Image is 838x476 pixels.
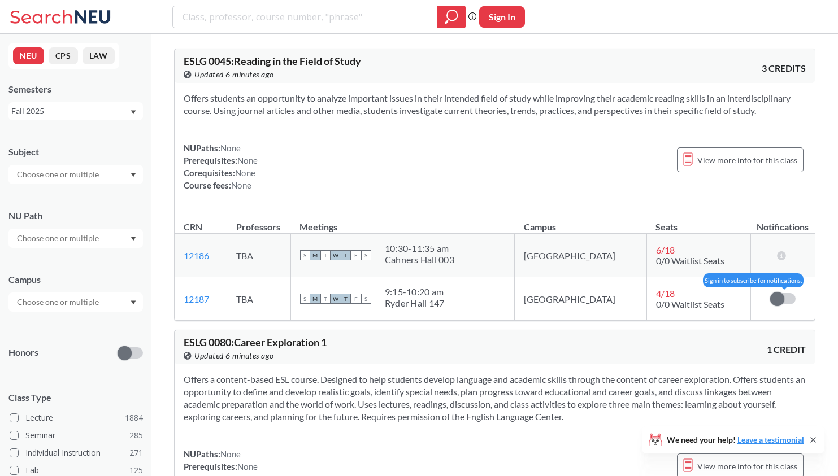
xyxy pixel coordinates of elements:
span: None [220,449,241,459]
span: None [235,168,255,178]
button: CPS [49,47,78,64]
div: Semesters [8,83,143,95]
span: Updated 6 minutes ago [194,350,274,362]
a: 12186 [184,250,209,261]
label: Lecture [10,411,143,425]
label: Seminar [10,428,143,443]
div: Cahners Hall 003 [385,254,454,265]
input: Choose one or multiple [11,168,106,181]
span: T [341,250,351,260]
th: Meetings [290,209,515,234]
div: 9:15 - 10:20 am [385,286,445,298]
span: View more info for this class [697,153,797,167]
td: [GEOGRAPHIC_DATA] [515,277,646,321]
span: 6 / 18 [656,244,675,255]
button: Sign In [479,6,525,28]
span: F [351,294,361,304]
section: Offers students an opportunity to analyze important issues in their intended field of study while... [184,92,806,117]
span: W [331,250,341,260]
div: 10:30 - 11:35 am [385,243,454,254]
div: Fall 2025Dropdown arrow [8,102,143,120]
svg: Dropdown arrow [131,110,136,115]
span: W [331,294,341,304]
section: Offers a content-based ESL course. Designed to help students develop language and academic skills... [184,373,806,423]
th: Professors [227,209,291,234]
span: None [237,461,258,471]
svg: Dropdown arrow [131,300,136,305]
a: 12187 [184,294,209,304]
svg: Dropdown arrow [131,173,136,177]
div: CRN [184,221,202,233]
span: None [237,155,258,165]
div: NU Path [8,209,143,222]
p: Honors [8,346,38,359]
span: 271 [129,447,143,459]
span: 0/0 Waitlist Seats [656,255,724,266]
div: NUPaths: Prerequisites: Corequisites: Course fees: [184,142,258,191]
span: S [300,294,310,304]
a: Leave a testimonial [737,435,804,444]
td: TBA [227,234,291,277]
span: 3 CREDITS [762,62,806,75]
div: Dropdown arrow [8,292,143,312]
span: 4 / 18 [656,288,675,299]
span: 1 CREDIT [767,343,806,356]
span: Updated 6 minutes ago [194,68,274,81]
span: S [361,250,371,260]
span: S [361,294,371,304]
th: Campus [515,209,646,234]
span: ESLG 0045 : Reading in the Field of Study [184,55,361,67]
span: T [341,294,351,304]
td: TBA [227,277,291,321]
span: None [231,180,251,190]
span: ESLG 0080 : Career Exploration 1 [184,336,327,348]
span: M [310,250,320,260]
th: Notifications [751,209,815,234]
span: F [351,250,361,260]
input: Choose one or multiple [11,295,106,309]
span: M [310,294,320,304]
div: Subject [8,146,143,158]
input: Choose one or multiple [11,232,106,245]
span: 0/0 Waitlist Seats [656,299,724,309]
input: Class, professor, course number, "phrase" [181,7,429,27]
span: Class Type [8,391,143,404]
span: 285 [129,429,143,442]
div: Dropdown arrow [8,229,143,248]
svg: magnifying glass [445,9,458,25]
button: LAW [83,47,115,64]
span: S [300,250,310,260]
div: Fall 2025 [11,105,129,117]
span: We need your help! [667,436,804,444]
span: T [320,294,331,304]
th: Seats [646,209,750,234]
div: Campus [8,273,143,286]
span: T [320,250,331,260]
div: magnifying glass [437,6,466,28]
svg: Dropdown arrow [131,237,136,241]
div: Dropdown arrow [8,165,143,184]
span: View more info for this class [697,459,797,473]
label: Individual Instruction [10,446,143,460]
button: NEU [13,47,44,64]
div: Ryder Hall 147 [385,298,445,309]
td: [GEOGRAPHIC_DATA] [515,234,646,277]
span: None [220,143,241,153]
span: 1884 [125,412,143,424]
